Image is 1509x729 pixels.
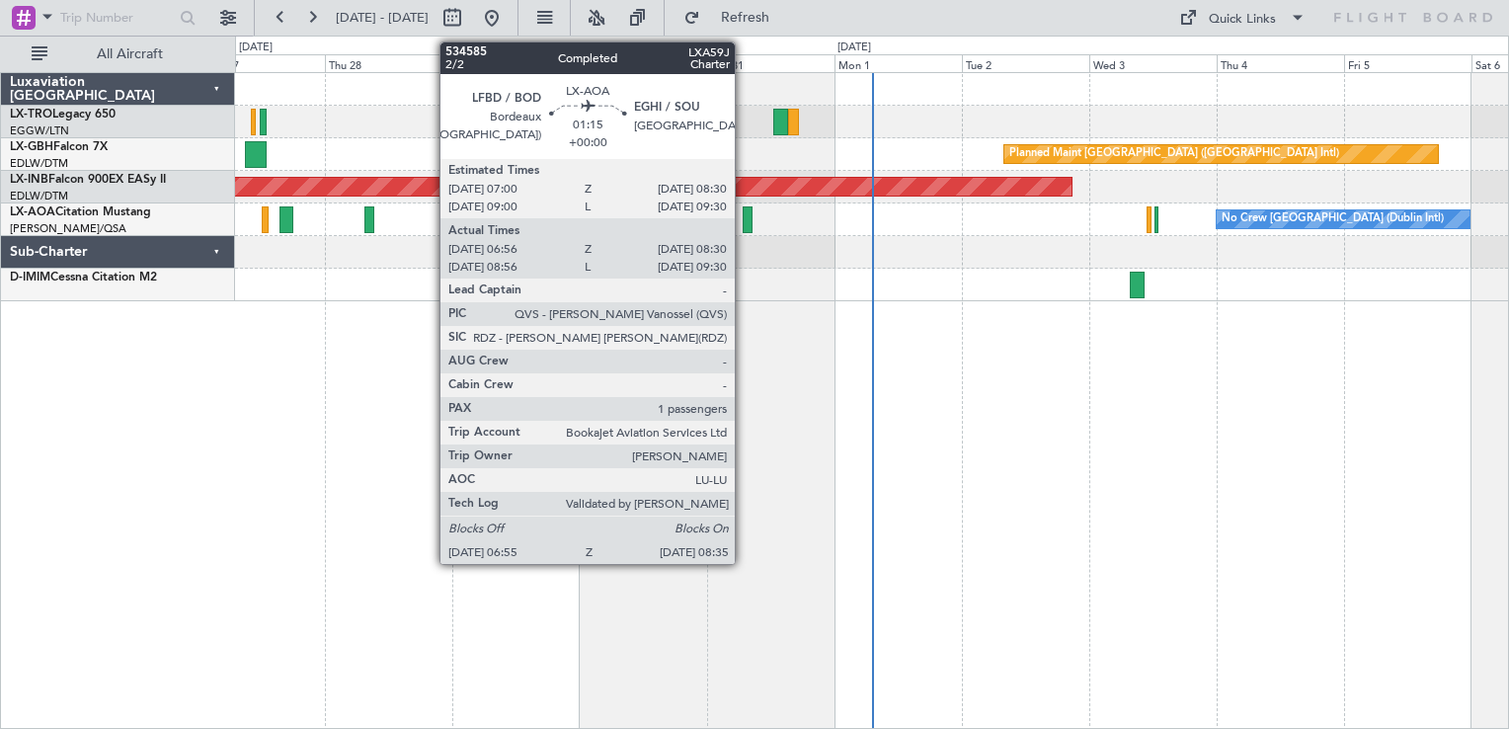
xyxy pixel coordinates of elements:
[1169,2,1315,34] button: Quick Links
[707,54,834,72] div: Sun 31
[10,206,151,218] a: LX-AOACitation Mustang
[10,272,157,283] a: D-IMIMCessna Citation M2
[1222,204,1444,234] div: No Crew [GEOGRAPHIC_DATA] (Dublin Intl)
[10,109,52,121] span: LX-TRO
[325,54,452,72] div: Thu 28
[10,174,48,186] span: LX-INB
[10,141,108,153] a: LX-GBHFalcon 7X
[704,11,787,25] span: Refresh
[1209,10,1276,30] div: Quick Links
[10,156,68,171] a: EDLW/DTM
[1344,54,1471,72] div: Fri 5
[834,54,962,72] div: Mon 1
[452,54,580,72] div: Fri 29
[10,141,53,153] span: LX-GBH
[962,54,1089,72] div: Tue 2
[10,206,55,218] span: LX-AOA
[1217,54,1344,72] div: Thu 4
[10,189,68,203] a: EDLW/DTM
[675,2,793,34] button: Refresh
[10,174,166,186] a: LX-INBFalcon 900EX EASy II
[239,40,273,56] div: [DATE]
[10,221,126,236] a: [PERSON_NAME]/QSA
[60,3,174,33] input: Trip Number
[1009,139,1339,169] div: Planned Maint [GEOGRAPHIC_DATA] ([GEOGRAPHIC_DATA] Intl)
[336,9,429,27] span: [DATE] - [DATE]
[1089,54,1217,72] div: Wed 3
[10,123,69,138] a: EGGW/LTN
[22,39,214,70] button: All Aircraft
[10,272,50,283] span: D-IMIM
[10,109,116,121] a: LX-TROLegacy 650
[837,40,871,56] div: [DATE]
[51,47,208,61] span: All Aircraft
[198,54,325,72] div: Wed 27
[580,54,707,72] div: Sat 30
